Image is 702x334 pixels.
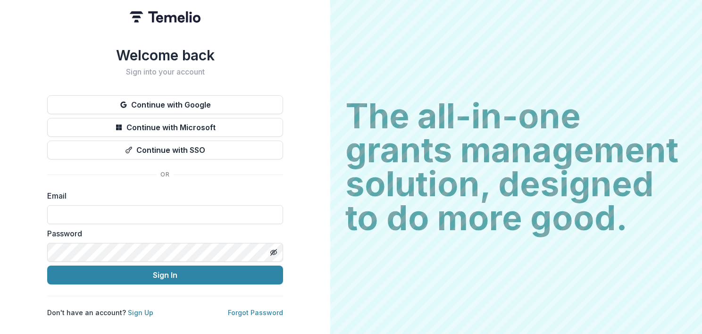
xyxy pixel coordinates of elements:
a: Forgot Password [228,309,283,317]
h2: Sign into your account [47,67,283,76]
label: Password [47,228,277,239]
img: Temelio [130,11,201,23]
button: Continue with Google [47,95,283,114]
button: Toggle password visibility [266,245,281,260]
a: Sign Up [128,309,153,317]
button: Sign In [47,266,283,284]
p: Don't have an account? [47,308,153,317]
button: Continue with SSO [47,141,283,159]
button: Continue with Microsoft [47,118,283,137]
label: Email [47,190,277,201]
h1: Welcome back [47,47,283,64]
